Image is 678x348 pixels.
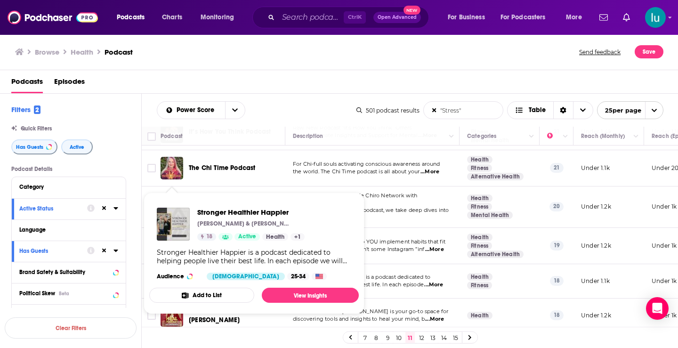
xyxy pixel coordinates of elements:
[161,130,183,142] div: Podcast
[161,157,183,179] a: The Chi Time Podcast
[262,233,288,241] a: Health
[500,11,546,24] span: For Podcasters
[417,332,426,343] a: 12
[581,130,625,142] div: Reach (Monthly)
[156,10,188,25] a: Charts
[61,139,93,154] button: Active
[645,7,666,28] img: User Profile
[291,233,305,241] a: +1
[581,164,610,172] p: Under 1.1k
[189,307,240,324] span: Heal Podcast - [PERSON_NAME]
[451,332,460,343] a: 15
[356,107,420,114] div: 501 podcast results
[581,311,611,319] p: Under 1.2k
[293,238,446,245] span: A podcast designed to help YOU implement habits that fit
[646,297,669,320] div: Open Intercom Messenger
[439,332,449,343] a: 14
[293,281,424,288] span: helping people live their best life. In each episode
[201,11,234,24] span: Monitoring
[157,248,351,265] div: Stronger Healthier Happier is a podcast dedicated to helping people live their best life. In each...
[157,208,190,241] img: Stronger Healthier Happier
[467,282,492,289] a: Fitness
[553,102,573,119] div: Sort Direction
[19,205,81,212] div: Active Status
[19,224,118,235] button: Language
[197,233,216,241] a: 18
[293,207,449,213] span: [PERSON_NAME]…On this podcast, we take deep dives into
[635,45,663,58] button: Save
[597,101,663,119] button: open menu
[547,130,560,142] div: Power Score
[54,74,85,93] a: Episodes
[467,211,513,219] a: Mental Health
[238,232,256,242] span: Active
[467,251,524,258] a: Alternative Health
[189,164,255,172] span: The Chi Time Podcast
[293,161,440,167] span: For Chi-full souls activating conscious awareness around
[11,139,57,154] button: Has Guests
[494,10,559,25] button: open menu
[467,173,524,180] a: Alternative Health
[162,11,182,24] span: Charts
[425,246,444,253] span: ...More
[550,241,564,250] p: 19
[207,273,285,280] div: [DEMOGRAPHIC_DATA]
[446,131,457,142] button: Column Actions
[19,181,118,193] button: Category
[373,12,421,23] button: Open AdvancedNew
[394,332,404,343] a: 10
[652,277,677,285] p: Under 1k
[197,208,305,217] a: Stronger Healthier Happier
[596,9,612,25] a: Show notifications dropdown
[619,9,634,25] a: Show notifications dropdown
[71,48,93,57] h1: Health
[560,131,571,142] button: Column Actions
[550,276,564,285] p: 18
[19,269,110,275] div: Brand Safety & Suitability
[293,130,323,142] div: Description
[5,317,137,339] button: Clear Filters
[630,131,642,142] button: Column Actions
[206,232,212,242] span: 18
[35,48,59,57] a: Browse
[360,332,370,343] a: 7
[157,107,225,113] button: open menu
[467,242,492,250] a: Fitness
[11,74,43,93] a: Podcasts
[19,202,87,214] button: Active Status
[147,164,156,172] span: Toggle select row
[529,107,546,113] span: Table
[225,102,245,119] button: open menu
[157,273,199,280] h3: Audience
[467,156,492,163] a: Health
[428,332,437,343] a: 13
[157,101,245,119] h2: Choose List sort
[105,48,133,57] h3: Podcast
[507,101,593,119] button: Choose View
[19,184,112,190] div: Category
[424,281,443,289] span: ...More
[576,45,623,58] button: Send feedback
[467,164,492,172] a: Fitness
[110,10,157,25] button: open menu
[34,105,40,114] span: 2
[19,290,55,297] span: Political Skew
[467,194,492,202] a: Health
[550,163,564,172] p: 21
[378,15,417,20] span: Open Advanced
[448,11,485,24] span: For Business
[383,332,392,343] a: 9
[550,310,564,320] p: 18
[149,288,254,303] button: Add to List
[234,233,260,241] a: Active
[287,273,309,280] div: 25-34
[194,10,246,25] button: open menu
[404,6,420,15] span: New
[19,287,118,299] button: Political SkewBeta
[19,266,118,278] button: Brand Safety & Suitability
[467,234,492,241] a: Health
[645,7,666,28] button: Show profile menu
